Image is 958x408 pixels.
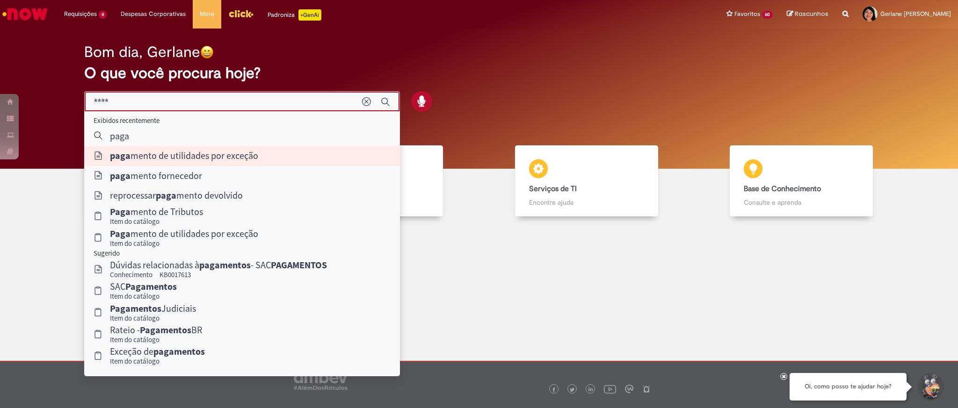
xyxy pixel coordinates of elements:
[795,9,828,18] span: Rascunhos
[570,387,574,392] img: logo_footer_twitter.png
[529,198,644,207] p: Encontre ajuda
[49,145,264,217] a: Tirar dúvidas Tirar dúvidas com Lupi Assist e Gen Ai
[294,371,348,390] img: logo_footer_ambev_rotulo_gray.png
[1,5,49,23] img: ServiceNow
[916,373,944,401] button: Iniciar Conversa de Suporte
[880,10,951,18] span: Gerlane [PERSON_NAME]
[588,387,593,393] img: logo_footer_linkedin.png
[762,11,773,19] span: 60
[200,9,214,19] span: More
[790,373,907,401] div: Oi, como posso te ajudar hoje?
[479,145,694,217] a: Serviços de TI Encontre ajuda
[694,145,909,217] a: Base de Conhecimento Consulte e aprenda
[625,385,633,393] img: logo_footer_workplace.png
[99,11,107,19] span: 4
[744,184,821,193] b: Base de Conhecimento
[642,385,651,393] img: logo_footer_naosei.png
[734,9,760,19] span: Favoritos
[787,10,828,19] a: Rascunhos
[552,387,556,392] img: logo_footer_facebook.png
[298,9,321,21] p: +GenAi
[529,184,577,193] b: Serviços de TI
[604,383,616,395] img: logo_footer_youtube.png
[64,9,97,19] span: Requisições
[268,9,321,21] div: Padroniza
[84,65,874,81] h2: O que você procura hoje?
[228,7,254,21] img: click_logo_yellow_360x200.png
[744,198,859,207] p: Consulte e aprenda
[121,9,186,19] span: Despesas Corporativas
[200,45,214,59] img: happy-face.png
[84,44,200,60] h2: Bom dia, Gerlane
